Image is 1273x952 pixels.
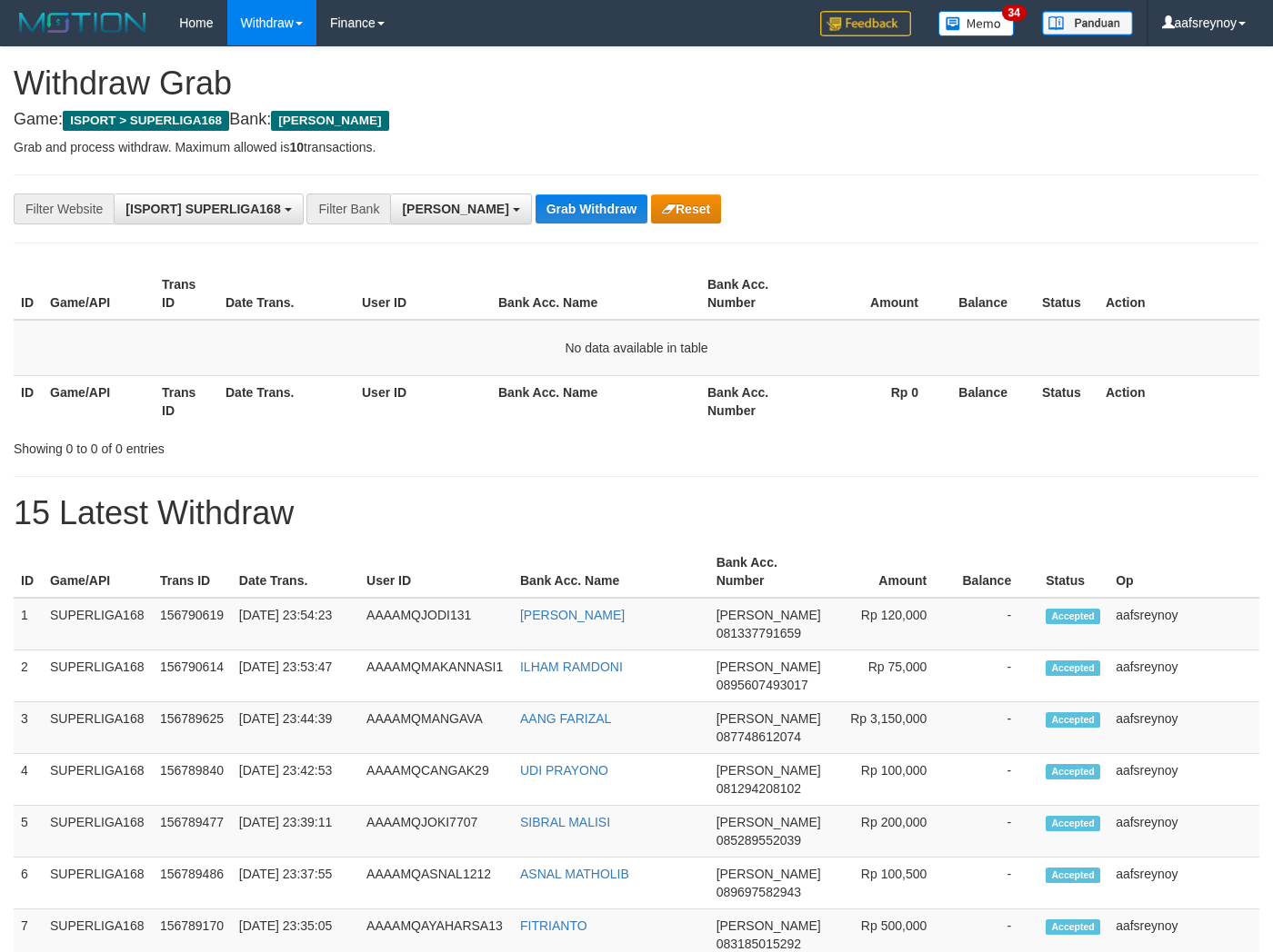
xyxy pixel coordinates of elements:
td: aafsreynoy [1108,858,1259,909]
td: AAAAMQMANGAVA [359,702,513,754]
td: AAAAMQJOKI7707 [359,806,513,858]
td: AAAAMQCANGAK29 [359,754,513,806]
div: Filter Bank [306,193,390,224]
span: Copy 085289552039 to clipboard [717,833,801,848]
th: Action [1098,375,1259,427]
td: 156789486 [153,858,232,909]
td: Rp 120,000 [828,598,954,650]
span: [PERSON_NAME] [717,659,821,674]
th: Rp 0 [812,375,946,427]
span: [PERSON_NAME] [271,111,388,131]
span: Accepted [1046,660,1100,676]
span: [PERSON_NAME] [717,711,821,726]
span: Accepted [1046,816,1100,831]
td: [DATE] 23:37:55 [232,858,359,909]
td: [DATE] 23:44:39 [232,702,359,754]
th: Action [1098,268,1259,320]
th: User ID [355,375,491,427]
td: [DATE] 23:39:11 [232,806,359,858]
td: 4 [14,754,43,806]
a: ILHAM RAMDONI [520,659,623,674]
td: 156790614 [153,650,232,702]
span: Copy 081294208102 to clipboard [717,781,801,796]
th: ID [14,546,43,598]
th: ID [14,268,43,320]
th: Op [1108,546,1259,598]
td: 156789840 [153,754,232,806]
td: aafsreynoy [1108,754,1259,806]
h1: 15 Latest Withdraw [14,495,1259,531]
img: Button%20Memo.svg [938,11,1015,36]
button: Reset [651,194,721,223]
td: 156789625 [153,702,232,754]
img: panduan.png [1042,11,1133,35]
td: SUPERLIGA168 [43,806,153,858]
a: [PERSON_NAME] [520,608,625,622]
td: Rp 200,000 [828,806,954,858]
th: Balance [954,546,1038,598]
h1: Withdraw Grab [14,65,1259,102]
th: Date Trans. [218,375,355,427]
td: - [954,754,1038,806]
td: Rp 100,500 [828,858,954,909]
th: Bank Acc. Number [709,546,828,598]
td: - [954,702,1038,754]
span: Accepted [1046,919,1100,935]
td: 3 [14,702,43,754]
td: aafsreynoy [1108,806,1259,858]
td: - [954,858,1038,909]
span: Copy 0895607493017 to clipboard [717,678,808,692]
th: Date Trans. [218,268,355,320]
a: FITRIANTO [520,918,587,933]
th: Trans ID [153,546,232,598]
td: aafsreynoy [1108,702,1259,754]
span: [PERSON_NAME] [402,202,508,216]
td: 156789477 [153,806,232,858]
span: [PERSON_NAME] [717,918,821,933]
th: Status [1035,375,1098,427]
span: Accepted [1046,764,1100,779]
td: Rp 75,000 [828,650,954,702]
td: aafsreynoy [1108,650,1259,702]
button: [ISPORT] SUPERLIGA168 [114,193,303,224]
a: SIBRAL MALISI [520,815,610,829]
td: 156790619 [153,598,232,650]
h4: Game: Bank: [14,111,1259,129]
span: [PERSON_NAME] [717,815,821,829]
a: UDI PRAYONO [520,763,608,778]
th: Bank Acc. Name [513,546,709,598]
span: [PERSON_NAME] [717,763,821,778]
span: ISPORT > SUPERLIGA168 [63,111,229,131]
td: SUPERLIGA168 [43,650,153,702]
span: Copy 083185015292 to clipboard [717,937,801,951]
th: User ID [359,546,513,598]
span: [PERSON_NAME] [717,608,821,622]
th: Date Trans. [232,546,359,598]
th: Amount [828,546,954,598]
td: SUPERLIGA168 [43,858,153,909]
td: 6 [14,858,43,909]
td: SUPERLIGA168 [43,754,153,806]
td: - [954,806,1038,858]
td: 5 [14,806,43,858]
td: AAAAMQJODI131 [359,598,513,650]
th: Bank Acc. Number [700,375,812,427]
td: Rp 100,000 [828,754,954,806]
td: 1 [14,598,43,650]
td: - [954,598,1038,650]
th: Amount [812,268,946,320]
td: aafsreynoy [1108,598,1259,650]
th: User ID [355,268,491,320]
td: AAAAMQMAKANNASI1 [359,650,513,702]
th: Balance [946,375,1035,427]
td: [DATE] 23:53:47 [232,650,359,702]
td: SUPERLIGA168 [43,598,153,650]
span: Accepted [1046,712,1100,728]
th: Bank Acc. Name [491,268,700,320]
span: Copy 087748612074 to clipboard [717,729,801,744]
a: ASNAL MATHOLIB [520,867,629,881]
th: Game/API [43,546,153,598]
strong: 10 [289,140,304,154]
p: Grab and process withdraw. Maximum allowed is transactions. [14,138,1259,156]
td: - [954,650,1038,702]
